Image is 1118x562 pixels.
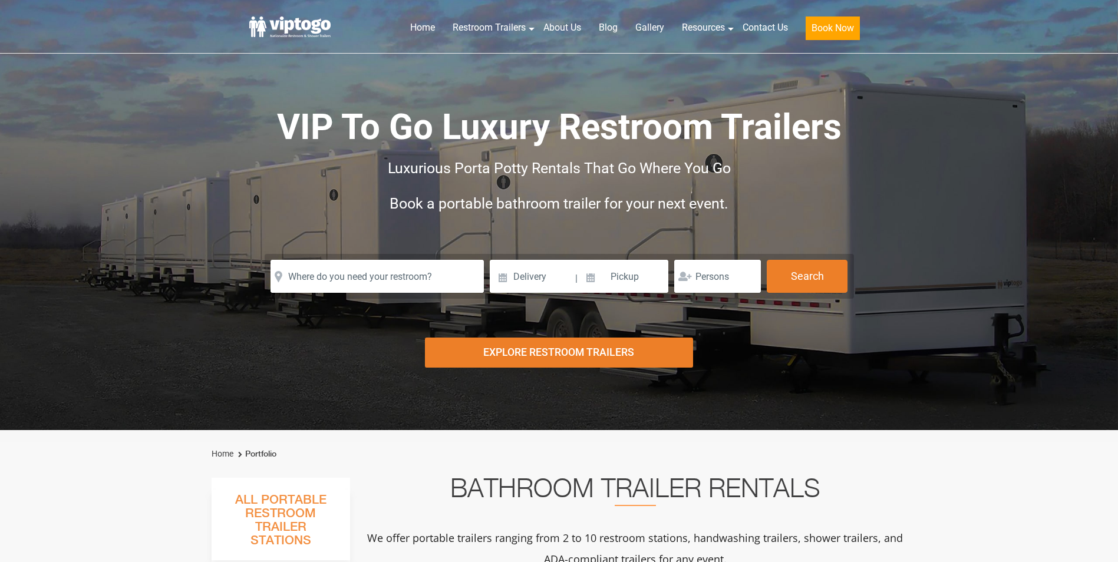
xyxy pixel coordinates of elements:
[425,338,693,368] div: Explore Restroom Trailers
[535,15,590,41] a: About Us
[388,160,731,177] span: Luxurious Porta Potty Rentals That Go Where You Go
[626,15,673,41] a: Gallery
[277,106,842,148] span: VIP To Go Luxury Restroom Trailers
[212,490,350,560] h3: All Portable Restroom Trailer Stations
[797,15,869,47] a: Book Now
[235,447,276,461] li: Portfolio
[490,260,574,293] input: Delivery
[366,478,905,506] h2: Bathroom Trailer Rentals
[579,260,669,293] input: Pickup
[444,15,535,41] a: Restroom Trailers
[390,195,728,212] span: Book a portable bathroom trailer for your next event.
[806,16,860,40] button: Book Now
[674,260,761,293] input: Persons
[575,260,578,297] span: |
[590,15,626,41] a: Blog
[271,260,484,293] input: Where do you need your restroom?
[734,15,797,41] a: Contact Us
[673,15,734,41] a: Resources
[401,15,444,41] a: Home
[212,449,233,458] a: Home
[767,260,847,293] button: Search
